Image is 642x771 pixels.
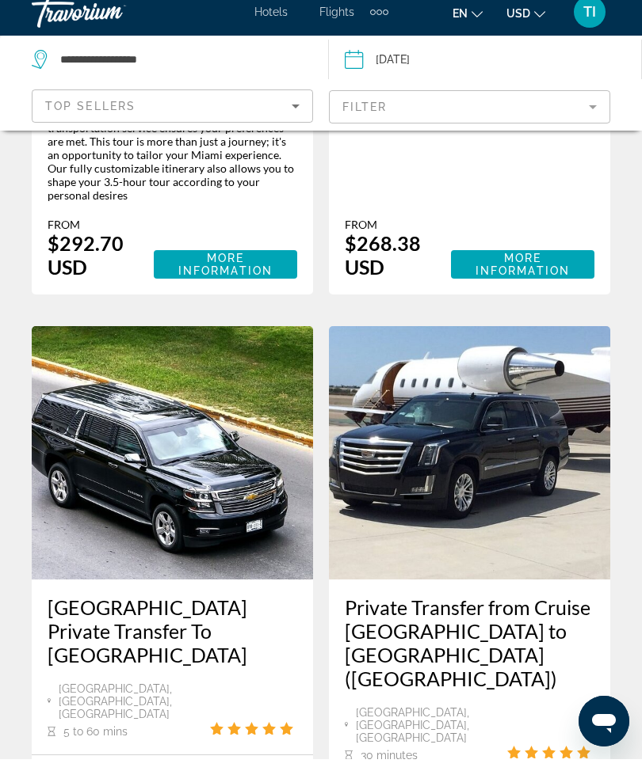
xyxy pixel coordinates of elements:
div: $268.38 USD [345,243,451,291]
button: User Menu [569,7,610,40]
button: More Information [154,262,297,291]
span: [GEOGRAPHIC_DATA], [GEOGRAPHIC_DATA], [GEOGRAPHIC_DATA] [356,718,507,756]
span: en [453,19,468,32]
a: Hotels [254,17,288,30]
button: Extra navigation items [370,11,388,36]
button: More Information [451,262,594,291]
div: From [345,230,451,243]
iframe: Button to launch messaging window [579,708,629,758]
img: 84.jpg [329,338,610,591]
button: Change currency [506,13,545,36]
span: TI [583,16,596,32]
a: [GEOGRAPHIC_DATA] Private Transfer To [GEOGRAPHIC_DATA] [48,607,297,678]
span: More Information [178,264,273,289]
span: More Information [476,264,570,289]
span: USD [506,19,530,32]
a: Flights [319,17,354,30]
button: Filter [329,101,610,136]
div: From [48,230,154,243]
span: Top Sellers [45,112,136,124]
a: Private Transfer from Cruise [GEOGRAPHIC_DATA] to [GEOGRAPHIC_DATA] ([GEOGRAPHIC_DATA]) [345,607,594,702]
button: Date: Sep 21, 2025 [345,47,641,95]
a: Travorium [32,3,190,44]
span: 5 to 60 mins [63,737,128,750]
div: $292.70 USD [48,243,154,291]
button: Change language [453,13,483,36]
span: [GEOGRAPHIC_DATA], [GEOGRAPHIC_DATA], [GEOGRAPHIC_DATA] [59,694,210,732]
mat-select: Sort by [45,108,300,127]
img: c8.jpg [32,338,313,591]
